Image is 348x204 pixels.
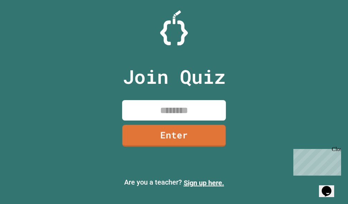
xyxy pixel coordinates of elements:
[122,125,226,147] a: Enter
[6,177,342,188] p: Are you a teacher?
[184,179,224,187] a: Sign up here.
[160,10,188,45] img: Logo.svg
[291,146,341,176] iframe: chat widget
[123,62,226,91] p: Join Quiz
[319,176,341,197] iframe: chat widget
[3,3,48,44] div: Chat with us now!Close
